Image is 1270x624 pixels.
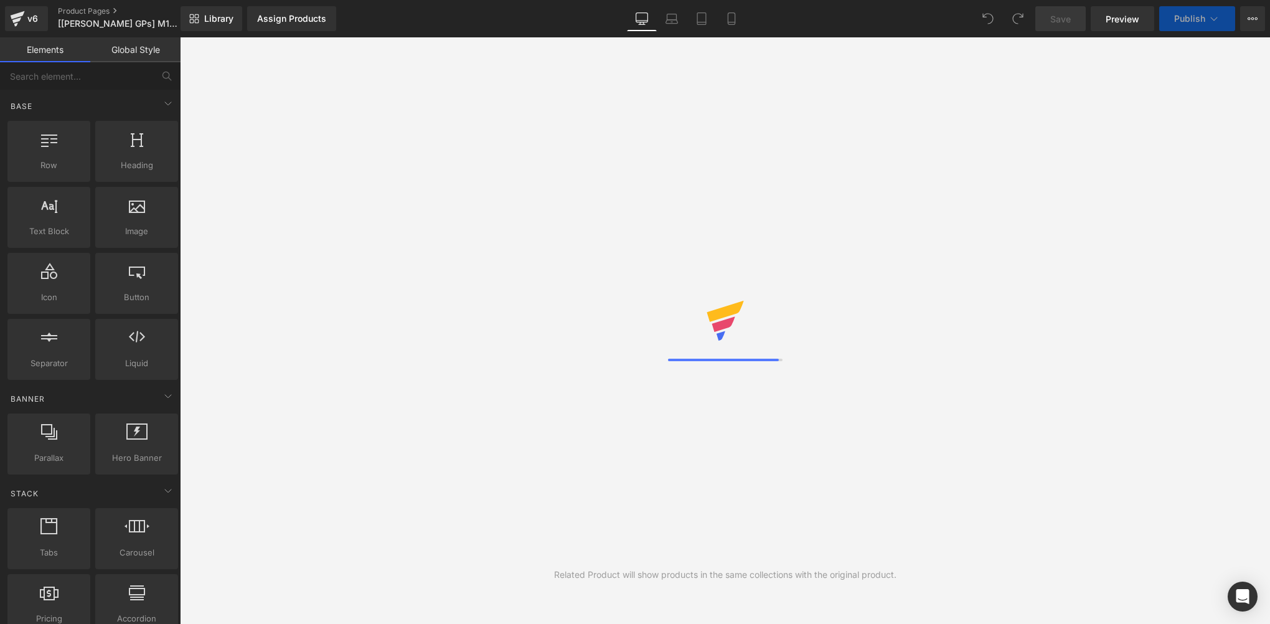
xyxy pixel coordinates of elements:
[58,6,201,16] a: Product Pages
[5,6,48,31] a: v6
[1228,582,1258,612] div: Open Intercom Messenger
[90,37,181,62] a: Global Style
[1050,12,1071,26] span: Save
[1005,6,1030,31] button: Redo
[99,546,174,559] span: Carousel
[257,14,326,24] div: Assign Products
[717,6,746,31] a: Mobile
[11,159,87,172] span: Row
[1091,6,1154,31] a: Preview
[11,546,87,559] span: Tabs
[976,6,1000,31] button: Undo
[99,291,174,304] span: Button
[58,19,177,29] span: [[PERSON_NAME] GPs] M133J03-[PERSON_NAME]
[99,159,174,172] span: Heading
[204,13,233,24] span: Library
[627,6,657,31] a: Desktop
[1159,6,1235,31] button: Publish
[25,11,40,27] div: v6
[99,451,174,465] span: Hero Banner
[99,225,174,238] span: Image
[1106,12,1139,26] span: Preview
[9,488,40,499] span: Stack
[181,6,242,31] a: New Library
[9,393,46,405] span: Banner
[554,568,896,582] div: Related Product will show products in the same collections with the original product.
[99,357,174,370] span: Liquid
[687,6,717,31] a: Tablet
[1174,14,1205,24] span: Publish
[11,291,87,304] span: Icon
[9,100,34,112] span: Base
[11,451,87,465] span: Parallax
[1240,6,1265,31] button: More
[657,6,687,31] a: Laptop
[11,357,87,370] span: Separator
[11,225,87,238] span: Text Block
